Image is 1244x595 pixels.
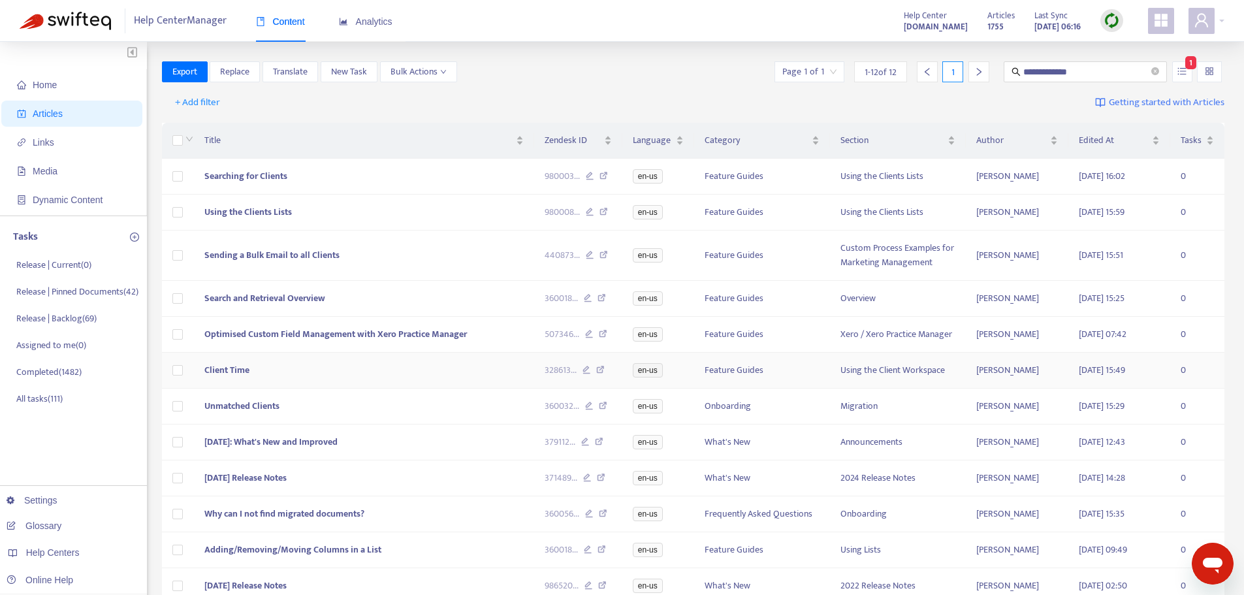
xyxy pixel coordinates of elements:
span: Getting started with Articles [1109,95,1224,110]
th: Title [194,123,534,159]
span: en-us [633,248,663,263]
span: en-us [633,363,663,378]
span: Home [33,80,57,90]
td: [PERSON_NAME] [966,159,1068,195]
td: Announcements [830,425,966,460]
td: Migration [830,389,966,425]
span: Help Center [904,8,947,23]
span: [DATE] Release Notes [204,578,287,593]
span: book [256,17,265,26]
strong: [DATE] 06:16 [1034,20,1081,34]
span: Unmatched Clients [204,398,279,413]
td: Xero / Xero Practice Manager [830,317,966,353]
td: 2024 Release Notes [830,460,966,496]
span: 360032 ... [545,399,579,413]
a: [DOMAIN_NAME] [904,19,968,34]
span: 328613 ... [545,363,577,378]
td: [PERSON_NAME] [966,532,1068,568]
span: Export [172,65,197,79]
td: 0 [1170,389,1224,425]
span: 360018 ... [545,291,578,306]
span: Search and Retrieval Overview [204,291,325,306]
span: en-us [633,507,663,521]
span: en-us [633,435,663,449]
td: 0 [1170,159,1224,195]
td: 0 [1170,281,1224,317]
td: What's New [694,425,830,460]
p: Release | Pinned Documents ( 42 ) [16,285,138,298]
a: Online Help [7,575,73,585]
span: 1 - 12 of 12 [865,65,897,79]
span: down [185,135,193,143]
span: 980008 ... [545,205,580,219]
td: Using the Clients Lists [830,159,966,195]
button: Bulk Actionsdown [380,61,457,82]
span: Sending a Bulk Email to all Clients [204,248,340,263]
button: New Task [321,61,377,82]
span: area-chart [339,17,348,26]
span: close-circle [1151,66,1159,78]
span: en-us [633,169,663,184]
span: 980003 ... [545,169,580,184]
span: Help Centers [26,547,80,558]
span: 507346 ... [545,327,579,342]
button: unordered-list [1172,61,1192,82]
span: [DATE] 15:51 [1079,248,1123,263]
a: Getting started with Articles [1095,92,1224,113]
span: en-us [633,579,663,593]
td: Overview [830,281,966,317]
span: Why can I not find migrated documents? [204,506,364,521]
span: Zendesk ID [545,133,601,148]
td: 0 [1170,353,1224,389]
button: + Add filter [165,92,230,113]
th: Zendesk ID [534,123,622,159]
span: 986520 ... [545,579,579,593]
span: Title [204,133,513,148]
span: 379112 ... [545,435,575,449]
span: Tasks [1181,133,1204,148]
span: right [974,67,983,76]
th: Tasks [1170,123,1224,159]
span: [DATE] 02:50 [1079,578,1127,593]
span: Category [705,133,809,148]
td: 0 [1170,195,1224,231]
span: en-us [633,543,663,557]
td: Onboarding [694,389,830,425]
span: Bulk Actions [391,65,447,79]
strong: 1755 [987,20,1004,34]
span: Media [33,166,57,176]
span: [DATE] 15:29 [1079,398,1124,413]
p: Tasks [13,229,38,245]
span: [DATE] Release Notes [204,470,287,485]
td: [PERSON_NAME] [966,353,1068,389]
span: [DATE] 15:49 [1079,362,1125,378]
td: Custom Process Examples for Marketing Management [830,231,966,281]
th: Author [966,123,1068,159]
span: Author [976,133,1047,148]
span: Searching for Clients [204,169,287,184]
span: link [17,138,26,147]
span: user [1194,12,1209,28]
td: [PERSON_NAME] [966,425,1068,460]
td: Feature Guides [694,353,830,389]
span: Optimised Custom Field Management with Xero Practice Manager [204,327,467,342]
img: Swifteq [20,12,111,30]
td: 0 [1170,317,1224,353]
span: [DATE] 12:43 [1079,434,1125,449]
p: Completed ( 1482 ) [16,365,82,379]
strong: [DOMAIN_NAME] [904,20,968,34]
span: file-image [17,167,26,176]
p: Assigned to me ( 0 ) [16,338,86,352]
span: en-us [633,205,663,219]
span: [DATE] 07:42 [1079,327,1126,342]
a: Settings [7,495,57,506]
a: Glossary [7,521,61,531]
td: Feature Guides [694,281,830,317]
td: 0 [1170,532,1224,568]
td: Using the Client Workspace [830,353,966,389]
iframe: Button to launch messaging window [1192,543,1234,585]
td: Feature Guides [694,231,830,281]
span: close-circle [1151,67,1159,75]
p: Release | Current ( 0 ) [16,258,91,272]
td: [PERSON_NAME] [966,231,1068,281]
